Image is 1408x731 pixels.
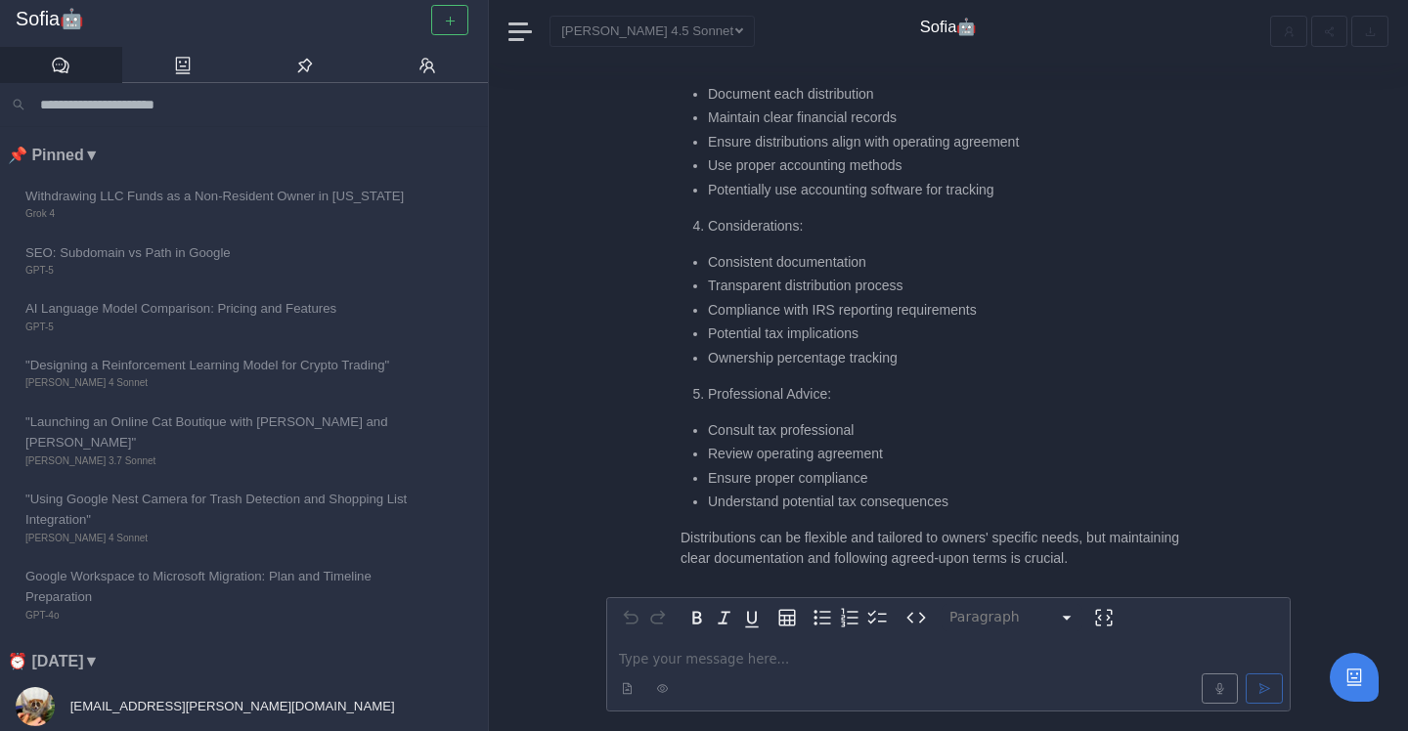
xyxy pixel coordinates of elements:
[25,411,418,453] span: "Launching an Online Cat Boutique with [PERSON_NAME] and [PERSON_NAME]"
[25,263,418,279] span: GPT-5
[25,206,418,222] span: Grok 4
[708,492,1199,512] li: Understand potential tax consequences
[708,348,1199,368] li: Ownership percentage tracking
[708,216,1199,236] li: Considerations:
[8,143,488,168] li: 📌 Pinned ▼
[708,420,1199,441] li: Consult tax professional
[66,699,395,713] span: [EMAIL_ADDRESS][PERSON_NAME][DOMAIN_NAME]
[708,276,1199,296] li: Transparent distribution process
[863,604,891,631] button: Check list
[708,444,1199,464] li: Review operating agreement
[708,107,1199,128] li: Maintain clear financial records
[25,453,418,469] span: [PERSON_NAME] 3.7 Sonnet
[683,604,711,631] button: Bold
[902,604,930,631] button: Inline code format
[738,604,766,631] button: Underline
[942,604,1082,631] button: Block type
[607,637,1290,710] div: editable markdown
[25,531,418,546] span: [PERSON_NAME] 4 Sonnet
[708,300,1199,321] li: Compliance with IRS reporting requirements
[708,84,1199,105] li: Document each distribution
[681,528,1199,569] p: Distributions can be flexible and tailored to owners' specific needs, but maintaining clear docum...
[708,155,1199,176] li: Use proper accounting methods
[711,604,738,631] button: Italic
[25,608,418,623] span: GPT-4o
[16,8,472,31] a: Sofia🤖
[809,604,836,631] button: Bulleted list
[920,18,978,37] h4: Sofia🤖
[25,566,418,608] span: Google Workspace to Microsoft Migration: Plan and Timeline Preparation
[708,384,1199,405] li: Professional Advice:
[809,604,891,631] div: toggle group
[8,649,488,674] li: ⏰ [DATE] ▼
[25,298,418,319] span: AI Language Model Comparison: Pricing and Features
[708,323,1199,344] li: Potential tax implications
[836,604,863,631] button: Numbered list
[708,468,1199,489] li: Ensure proper compliance
[25,320,418,335] span: GPT-5
[25,186,418,206] span: Withdrawing LLC Funds as a Non-Resident Owner in [US_STATE]
[25,355,418,375] span: "Designing a Reinforcement Learning Model for Crypto Trading"
[708,252,1199,273] li: Consistent documentation
[708,180,1199,200] li: Potentially use accounting software for tracking
[32,91,476,118] input: Search conversations
[25,375,418,391] span: [PERSON_NAME] 4 Sonnet
[708,132,1199,152] li: Ensure distributions align with operating agreement
[25,242,418,263] span: SEO: Subdomain vs Path in Google
[25,489,418,531] span: "Using Google Nest Camera for Trash Detection and Shopping List Integration"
